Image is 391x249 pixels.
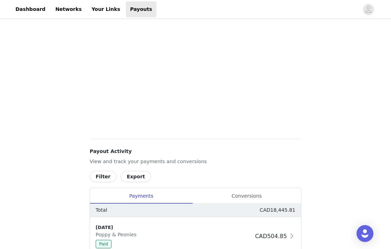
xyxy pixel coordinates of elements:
div: Conversions [192,188,301,204]
a: Payouts [126,1,156,17]
span: Paid [96,240,111,248]
p: CAD18,445.81 [260,206,295,214]
span: Poppy & Peonies [96,232,139,237]
div: [DATE] [96,224,252,231]
div: avatar [365,4,372,15]
p: Total [96,206,107,214]
div: Open Intercom Messenger [357,225,373,242]
a: Your Links [87,1,124,17]
span: CAD504.85 [255,233,287,240]
h4: Payout Activity [90,148,301,155]
button: Export [121,171,151,182]
a: Networks [51,1,86,17]
a: Dashboard [11,1,50,17]
p: View and track your payments and conversions [90,158,301,165]
button: Filter [90,171,116,182]
div: Payments [90,188,192,204]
